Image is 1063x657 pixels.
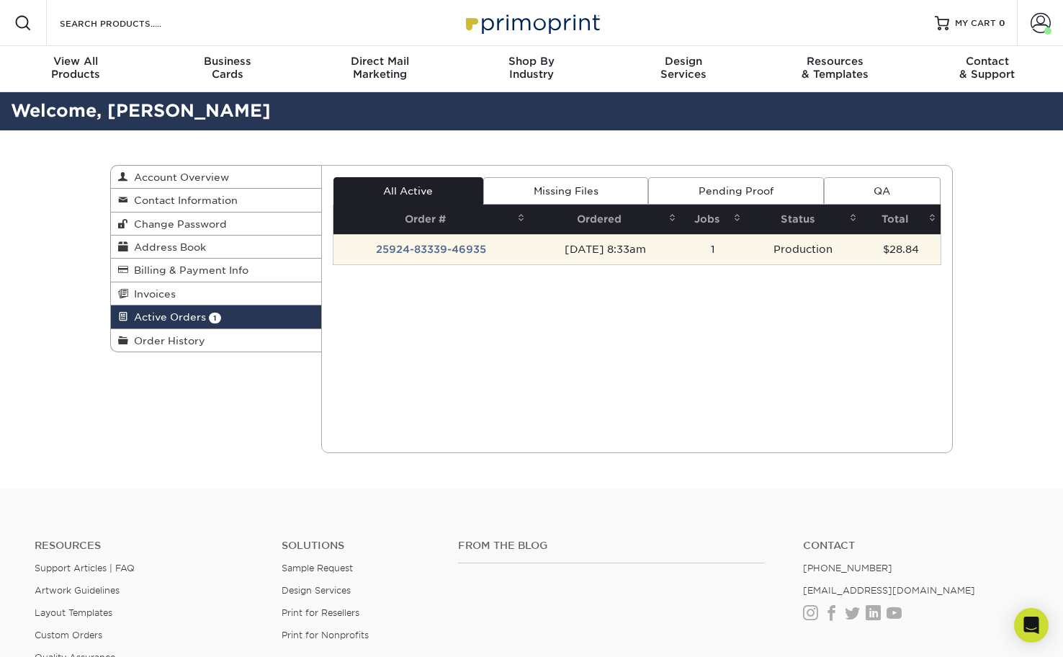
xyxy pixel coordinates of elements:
[304,55,456,68] span: Direct Mail
[152,55,304,68] span: Business
[458,540,765,552] h4: From the Blog
[128,171,229,183] span: Account Overview
[282,607,359,618] a: Print for Resellers
[456,55,608,68] span: Shop By
[333,234,530,264] td: 25924-83339-46935
[861,205,941,234] th: Total
[128,264,248,276] span: Billing & Payment Info
[911,55,1063,81] div: & Support
[111,166,321,189] a: Account Overview
[35,607,112,618] a: Layout Templates
[459,7,604,38] img: Primoprint
[681,205,745,234] th: Jobs
[745,234,861,264] td: Production
[304,46,456,92] a: Direct MailMarketing
[128,288,176,300] span: Invoices
[681,234,745,264] td: 1
[111,236,321,259] a: Address Book
[128,311,206,323] span: Active Orders
[607,55,759,68] span: Design
[282,563,353,573] a: Sample Request
[111,259,321,282] a: Billing & Payment Info
[456,55,608,81] div: Industry
[529,234,681,264] td: [DATE] 8:33am
[911,46,1063,92] a: Contact& Support
[803,585,975,596] a: [EMAIL_ADDRESS][DOMAIN_NAME]
[111,305,321,328] a: Active Orders 1
[282,630,369,640] a: Print for Nonprofits
[111,329,321,352] a: Order History
[456,46,608,92] a: Shop ByIndustry
[999,18,1005,28] span: 0
[803,540,1028,552] a: Contact
[607,55,759,81] div: Services
[759,55,911,68] span: Resources
[35,585,120,596] a: Artwork Guidelines
[759,55,911,81] div: & Templates
[152,55,304,81] div: Cards
[1014,608,1049,643] div: Open Intercom Messenger
[529,205,681,234] th: Ordered
[607,46,759,92] a: DesignServices
[333,205,530,234] th: Order #
[35,563,135,573] a: Support Articles | FAQ
[128,218,227,230] span: Change Password
[152,46,304,92] a: BusinessCards
[111,282,321,305] a: Invoices
[955,17,996,30] span: MY CART
[304,55,456,81] div: Marketing
[35,630,102,640] a: Custom Orders
[282,540,436,552] h4: Solutions
[209,313,221,323] span: 1
[911,55,1063,68] span: Contact
[58,14,199,32] input: SEARCH PRODUCTS.....
[111,213,321,236] a: Change Password
[333,177,483,205] a: All Active
[128,335,205,347] span: Order History
[803,563,892,573] a: [PHONE_NUMBER]
[35,540,260,552] h4: Resources
[648,177,823,205] a: Pending Proof
[861,234,941,264] td: $28.84
[111,189,321,212] a: Contact Information
[759,46,911,92] a: Resources& Templates
[483,177,648,205] a: Missing Files
[282,585,351,596] a: Design Services
[128,241,206,253] span: Address Book
[745,205,861,234] th: Status
[824,177,941,205] a: QA
[128,195,238,206] span: Contact Information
